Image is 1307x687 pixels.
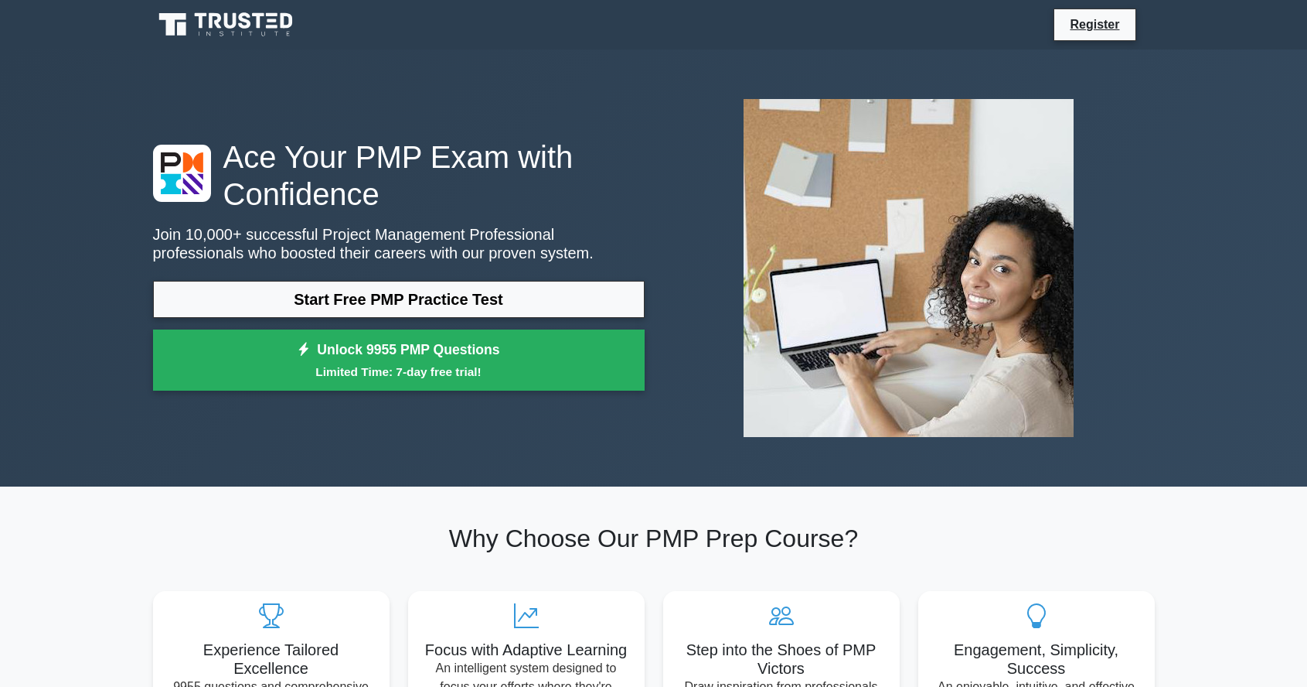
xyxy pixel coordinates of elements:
a: Start Free PMP Practice Test [153,281,645,318]
h5: Experience Tailored Excellence [165,641,377,678]
p: Join 10,000+ successful Project Management Professional professionals who boosted their careers w... [153,225,645,262]
small: Limited Time: 7-day free trial! [172,363,625,381]
a: Unlock 9955 PMP QuestionsLimited Time: 7-day free trial! [153,330,645,391]
a: Register [1060,15,1128,34]
h5: Engagement, Simplicity, Success [931,641,1142,678]
h5: Focus with Adaptive Learning [420,641,632,659]
h5: Step into the Shoes of PMP Victors [676,641,887,678]
h1: Ace Your PMP Exam with Confidence [153,138,645,213]
h2: Why Choose Our PMP Prep Course? [153,524,1155,553]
